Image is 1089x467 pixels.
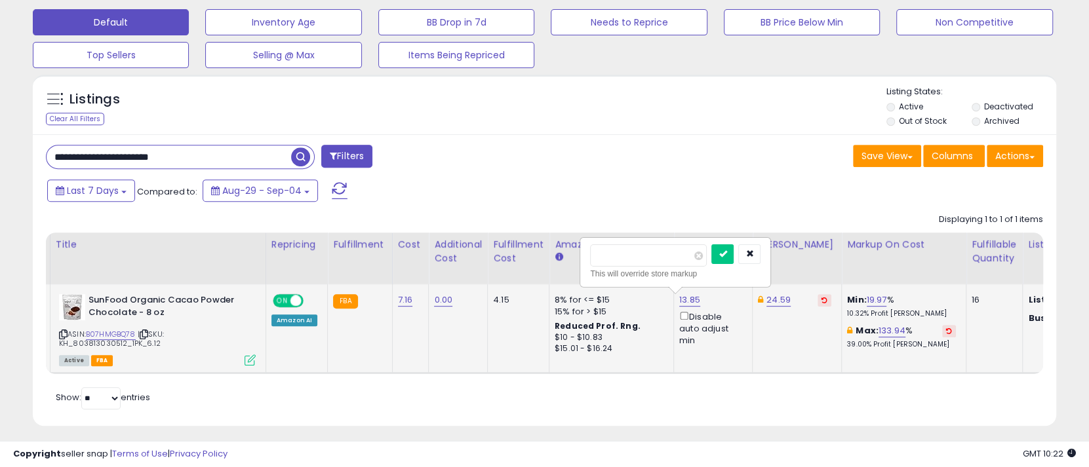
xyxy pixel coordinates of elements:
div: Displaying 1 to 1 of 1 items [939,214,1043,226]
label: Deactivated [984,101,1033,112]
div: % [847,325,956,349]
div: Title [56,238,260,252]
div: Clear All Filters [46,113,104,125]
span: | SKU: KH_803813030512_1PK_6.12 [59,329,164,348]
img: 41l-UTHMWTL._SL40_.jpg [59,294,85,320]
span: All listings currently available for purchase on Amazon [59,355,89,366]
div: Additional Cost [434,238,482,265]
button: Last 7 Days [47,179,135,202]
div: $10 - $10.83 [555,332,663,343]
button: BB Price Below Min [724,9,880,35]
a: 24.59 [766,293,791,307]
button: Inventory Age [205,9,361,35]
button: Columns [923,145,985,167]
div: Markup on Cost [847,238,960,252]
a: 19.97 [867,293,887,307]
small: Amazon Fees. [555,252,563,263]
a: B07HMGBQ78 [86,329,136,340]
label: Active [899,101,923,112]
a: Terms of Use [112,447,168,460]
span: 2025-09-12 10:22 GMT [1023,447,1076,460]
b: SunFood Organic Cacao Powder Chocolate - 8 oz [89,294,248,322]
div: 16 [972,294,1012,306]
label: Out of Stock [899,115,947,126]
button: Items Being Repriced [378,42,534,68]
b: Min: [847,293,867,306]
div: Fulfillment [333,238,386,252]
b: Reduced Prof. Rng. [555,320,641,331]
button: BB Drop in 7d [378,9,534,35]
span: Columns [932,149,973,162]
span: OFF [302,295,323,307]
div: 8% for <= $15 [555,294,663,306]
div: Fulfillable Quantity [972,238,1017,265]
div: This will override store markup [590,267,761,280]
div: $15.01 - $16.24 [555,343,663,354]
h5: Listings [69,90,120,109]
div: 15% for > $15 [555,306,663,318]
b: Max: [856,324,879,337]
p: Listing States: [886,86,1056,98]
div: Fulfillment Cost [493,238,544,265]
div: % [847,294,956,318]
label: Archived [984,115,1020,126]
span: Compared to: [137,185,197,198]
button: Filters [321,145,372,168]
span: Show: entries [56,391,150,403]
button: Top Sellers [33,42,189,68]
span: ON [274,295,290,307]
small: FBA [333,294,357,308]
button: Save View [853,145,921,167]
a: Privacy Policy [170,447,228,460]
button: Selling @ Max [205,42,361,68]
a: 7.16 [398,293,413,307]
div: [PERSON_NAME] [758,238,836,252]
p: 39.00% Profit [PERSON_NAME] [847,340,956,349]
div: Cost [398,238,424,252]
button: Non Competitive [896,9,1052,35]
button: Aug-29 - Sep-04 [203,179,318,202]
span: FBA [91,355,113,366]
button: Needs to Reprice [551,9,707,35]
div: seller snap | | [13,448,228,460]
div: Amazon Fees [555,238,668,252]
button: Actions [987,145,1043,167]
button: Default [33,9,189,35]
a: 13.85 [679,293,700,307]
strong: Copyright [13,447,61,460]
span: Aug-29 - Sep-04 [222,184,302,197]
span: Last 7 Days [67,184,119,197]
p: 10.32% Profit [PERSON_NAME] [847,309,956,318]
div: Disable auto adjust min [679,309,742,346]
div: Repricing [271,238,322,252]
div: ASIN: [59,294,256,364]
div: Amazon AI [271,314,317,326]
th: The percentage added to the cost of goods (COGS) that forms the calculator for Min & Max prices. [842,233,966,284]
a: 0.00 [434,293,452,307]
b: Listed Price: [1028,293,1088,306]
div: 4.15 [493,294,539,306]
a: 133.94 [879,324,905,337]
